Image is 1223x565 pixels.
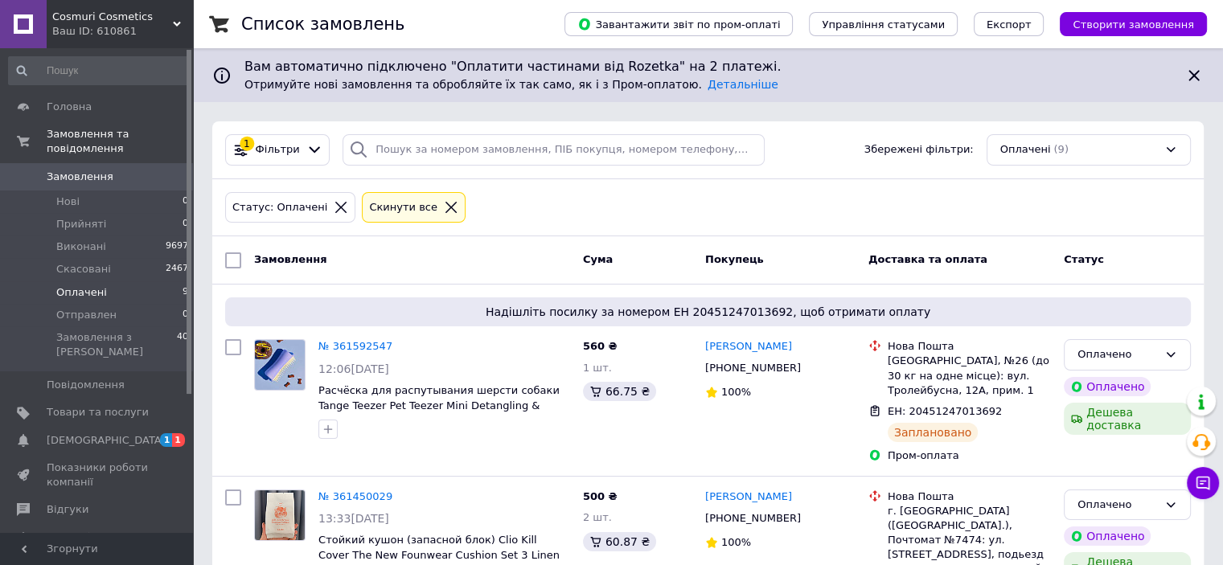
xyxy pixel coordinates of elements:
span: Замовлення [47,170,113,184]
span: Статус [1064,253,1104,265]
a: Фото товару [254,339,306,391]
span: Оплачені [56,285,107,300]
span: Фільтри [256,142,300,158]
span: 13:33[DATE] [318,512,389,525]
span: 1 [172,433,185,447]
img: Фото товару [255,490,304,540]
a: Стойкий кушон (запасной блок) Clio Kill Cover The New Founwear Cushion Set 3 Linen [318,534,560,561]
span: Завантажити звіт по пром-оплаті [577,17,780,31]
div: Ваш ID: 610861 [52,24,193,39]
span: 9 [183,285,188,300]
span: Замовлення та повідомлення [47,127,193,156]
div: 1 [240,137,254,151]
span: Скасовані [56,262,111,276]
span: 500 ₴ [583,490,618,502]
span: Доставка та оплата [868,253,987,265]
a: Створити замовлення [1044,18,1207,30]
input: Пошук за номером замовлення, ПІБ покупця, номером телефону, Email, номером накладної [343,134,765,166]
div: 66.75 ₴ [583,382,656,401]
h1: Список замовлень [241,14,404,34]
span: Відгуки [47,502,88,517]
div: Заплановано [888,423,979,442]
input: Пошук [8,56,190,85]
span: 12:06[DATE] [318,362,389,375]
div: Оплачено [1077,346,1158,363]
span: Замовлення з [PERSON_NAME] [56,330,177,359]
span: 9697 [166,240,188,254]
a: [PERSON_NAME] [705,489,792,505]
span: Нові [56,194,80,209]
a: [PERSON_NAME] [705,339,792,354]
div: 60.87 ₴ [583,532,656,551]
span: Прийняті [56,217,106,231]
span: Вам автоматично підключено "Оплатити частинами від Rozetka" на 2 платежі. [244,58,1172,76]
span: Виконані [56,240,106,254]
button: Чат з покупцем [1187,467,1219,499]
span: Покупці [47,530,90,544]
span: Показники роботи компанії [47,461,149,489]
div: Дешева доставка [1064,403,1191,435]
span: Замовлення [254,253,326,265]
div: Оплачено [1064,526,1151,546]
div: Оплачено [1064,377,1151,396]
span: 2467 [166,262,188,276]
span: Отримуйте нові замовлення та обробляйте їх так само, як і з Пром-оплатою. [244,78,778,91]
div: Нова Пошта [888,339,1051,354]
span: Товари та послуги [47,405,149,420]
button: Завантажити звіт по пром-оплаті [564,12,793,36]
a: № 361592547 [318,340,392,352]
span: Оплачені [1000,142,1051,158]
span: Управління статусами [822,18,945,31]
a: Расчёска для распутывания шерсти собаки Tange Teezer Pet Teezer Mini Detangling & Grooming Lilac/... [318,384,560,426]
span: Експорт [987,18,1032,31]
span: Cosmuri Cosmetics [52,10,173,24]
span: 0 [183,308,188,322]
span: 100% [721,536,751,548]
span: 0 [183,217,188,231]
span: Створити замовлення [1073,18,1194,31]
div: Нова Пошта [888,489,1051,504]
span: 1 [160,433,173,447]
span: 100% [721,386,751,398]
span: (9) [1053,143,1068,155]
a: № 361450029 [318,490,392,502]
div: [PHONE_NUMBER] [702,508,804,529]
span: Покупець [705,253,764,265]
div: Cкинути все [366,199,441,216]
img: Фото товару [255,340,305,390]
a: Детальніше [708,78,778,91]
div: [GEOGRAPHIC_DATA], №26 (до 30 кг на одне місце): вул. Тролейбусна, 12А, прим. 1 [888,354,1051,398]
span: [DEMOGRAPHIC_DATA] [47,433,166,448]
span: 2 шт. [583,511,612,523]
div: Оплачено [1077,497,1158,514]
span: Головна [47,100,92,114]
span: Збережені фільтри: [864,142,974,158]
span: 0 [183,194,188,209]
span: ЕН: 20451247013692 [888,405,1002,417]
button: Управління статусами [809,12,958,36]
span: 560 ₴ [583,340,618,352]
div: [PHONE_NUMBER] [702,358,804,379]
span: 40 [177,330,188,359]
span: Cума [583,253,613,265]
div: Статус: Оплачені [229,199,330,216]
span: Отправлен [56,308,117,322]
span: Повідомлення [47,378,125,392]
span: 1 шт. [583,362,612,374]
button: Експорт [974,12,1044,36]
a: Фото товару [254,489,306,541]
span: Надішліть посилку за номером ЕН 20451247013692, щоб отримати оплату [232,304,1184,320]
div: Пром-оплата [888,448,1051,463]
button: Створити замовлення [1060,12,1207,36]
